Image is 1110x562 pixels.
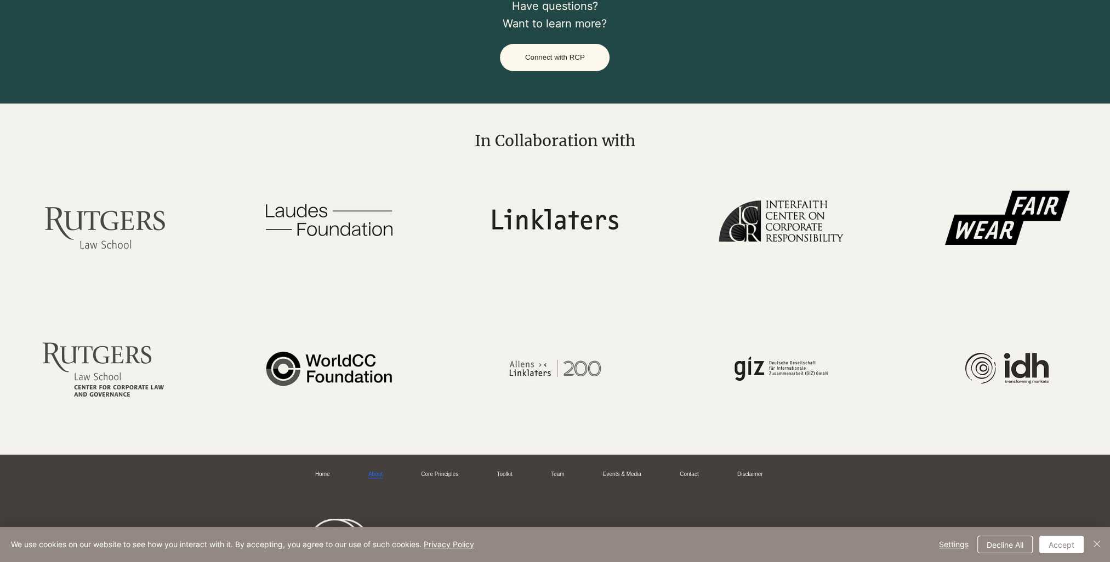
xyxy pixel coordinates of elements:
[235,157,424,283] img: laudes_logo_edited.jpg
[1090,536,1103,553] button: Close
[551,470,564,478] a: Team
[368,470,383,478] a: About
[424,540,474,549] a: Privacy Policy
[939,536,969,553] span: Settings
[9,306,198,432] img: rutgers_corp_law_edited.jpg
[308,466,794,483] nav: Site
[686,306,875,432] img: giz_logo.png
[912,157,1101,283] img: fairwear_logo_edited.jpg
[1090,537,1103,550] img: Close
[407,15,703,32] p: Want to learn more?
[475,131,635,151] span: In Collaboration with
[525,53,585,61] span: Connect with RCP
[737,470,763,478] a: Disclaimer
[1039,536,1084,553] button: Accept
[680,470,698,478] a: Contact
[603,470,641,478] a: Events & Media
[500,44,610,71] button: Connect with RCP
[686,157,875,283] img: ICCR_logo_edited.jpg
[460,157,650,283] img: linklaters_logo_edited.jpg
[977,536,1033,553] button: Decline All
[9,157,198,283] img: rutgers_law_logo_edited.jpg
[235,306,424,432] img: world_cc_edited.jpg
[11,540,474,549] span: We use cookies on our website to see how you interact with it. By accepting, you agree to our use...
[421,470,458,478] a: Core Principles
[315,470,330,478] a: Home
[460,306,650,432] img: allens_links_logo.png
[497,470,512,478] a: Toolkit
[912,306,1101,432] img: idh_logo_rectangle.png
